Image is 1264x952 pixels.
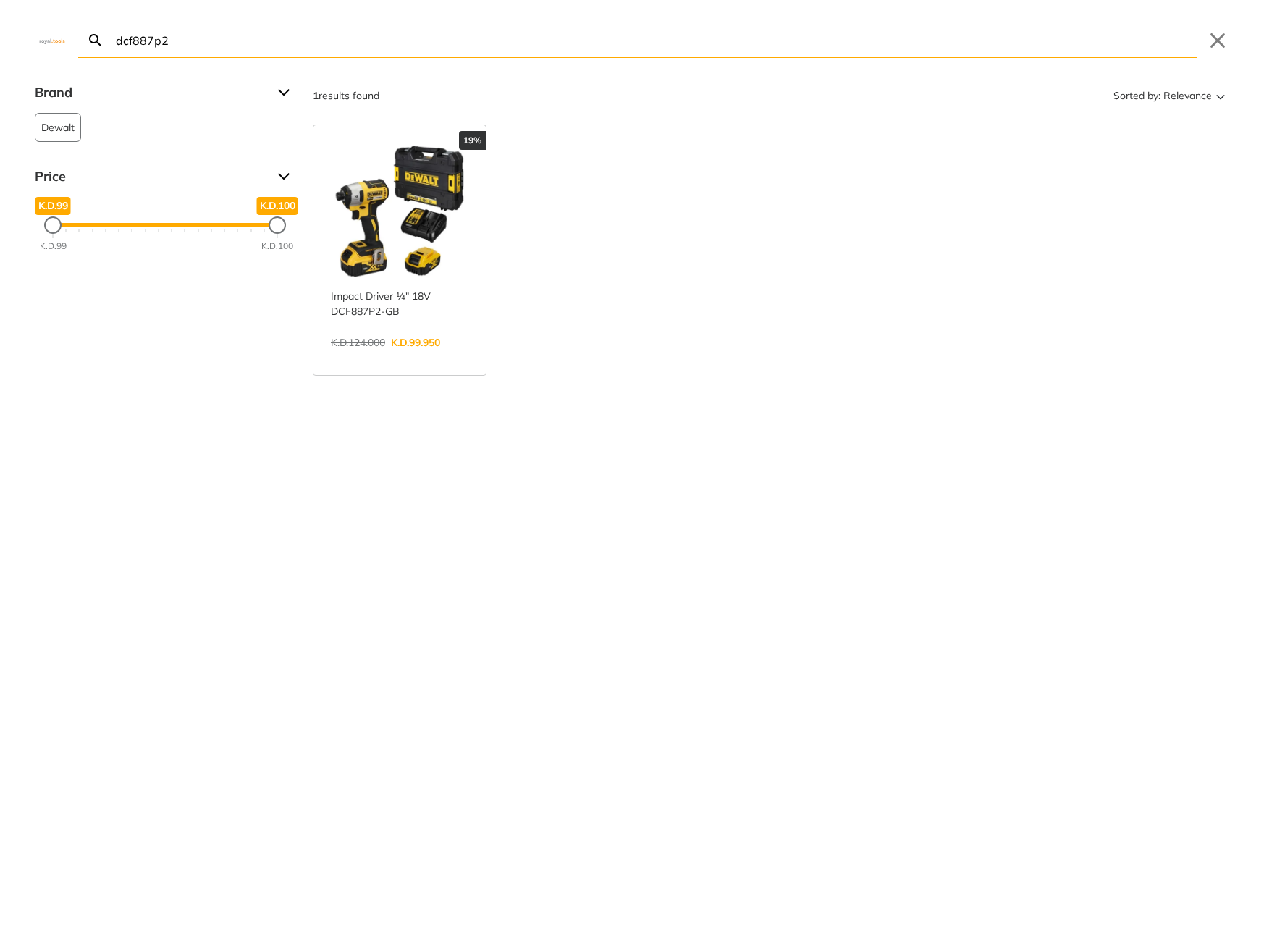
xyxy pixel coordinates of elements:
button: Dewalt [35,113,81,142]
strong: 1 [313,89,319,102]
span: Relevance [1163,84,1212,107]
svg: Search [87,32,104,49]
div: 19% [459,131,486,150]
svg: Sort [1212,87,1229,104]
span: Price [35,165,266,188]
div: Maximum Price [269,216,286,234]
span: Brand [35,81,266,104]
div: K.D.100 [261,240,293,253]
div: results found [313,84,379,107]
button: Sorted by:Relevance Sort [1111,84,1229,107]
img: Close [35,37,69,43]
button: Close [1206,29,1229,52]
input: Search… [113,23,1197,57]
span: Dewalt [41,114,75,141]
div: K.D.99 [40,240,67,253]
div: Minimum Price [44,216,62,234]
